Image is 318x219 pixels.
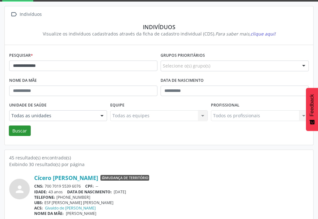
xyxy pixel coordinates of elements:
[85,184,94,189] span: CPF:
[14,23,304,30] div: Indivíduos
[18,10,43,19] div: Indivíduos
[9,10,18,19] i: 
[215,31,276,37] i: Para saber mais,
[100,175,149,181] span: Mudança de território
[9,100,47,110] label: Unidade de saúde
[14,30,304,37] div: Visualize os indivíduos cadastrados através da ficha de cadastro individual (CDS).
[9,161,309,168] div: Exibindo 30 resultado(s) por página
[9,126,31,136] button: Buscar
[14,184,25,195] i: person
[34,184,309,189] div: 700 7019 5539 6076
[114,189,126,195] span: [DATE]
[163,62,210,69] span: Selecione o(s) grupo(s)
[34,195,55,200] span: TELEFONE:
[211,100,239,110] label: Profissional
[34,200,309,205] div: ESF [PERSON_NAME] [PERSON_NAME]
[96,184,98,189] span: --
[306,88,318,131] button: Feedback - Mostrar pesquisa
[67,189,112,195] span: DATA DE NASCIMENTO:
[34,189,309,195] div: 43 anos
[9,10,43,19] a:  Indivíduos
[9,154,309,161] div: 45 resultado(s) encontrado(s)
[11,113,94,119] span: Todas as unidades
[9,76,37,86] label: Nome da mãe
[34,195,309,200] div: [PHONE_NUMBER]
[251,31,276,37] span: clique aqui!
[66,211,96,216] span: [PERSON_NAME]
[34,205,43,211] span: ACS:
[309,94,315,116] span: Feedback
[45,205,96,211] a: Givaldo de [PERSON_NAME]
[110,100,124,110] label: Equipe
[9,51,33,61] label: Pesquisar
[34,174,98,181] a: Cícero [PERSON_NAME]
[161,76,204,86] label: Data de nascimento
[34,184,43,189] span: CNS:
[161,51,205,61] label: Grupos prioritários
[34,189,47,195] span: IDADE:
[34,200,43,205] span: UBS:
[34,211,64,216] span: NOME DA MÃE:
